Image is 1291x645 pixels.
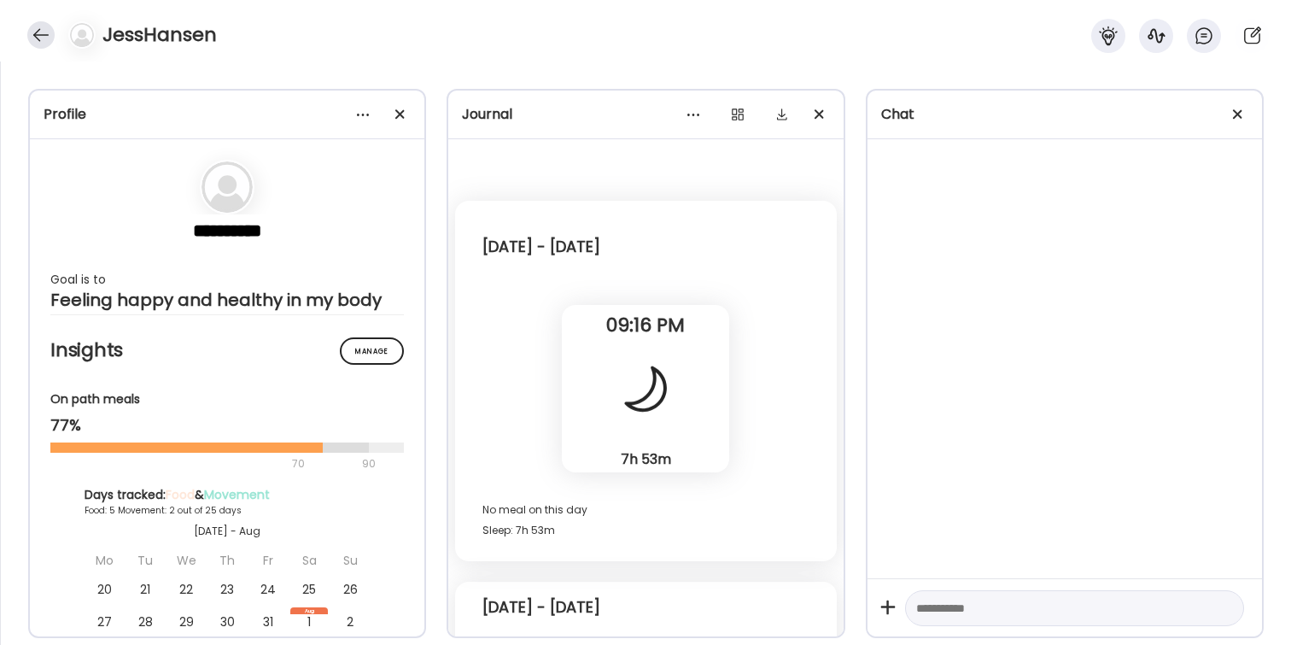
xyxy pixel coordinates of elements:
div: Days tracked: & [85,486,370,504]
div: 2 [331,607,369,636]
span: Food [166,486,195,503]
div: 70 [50,454,357,474]
div: Aug [290,607,328,614]
div: 28 [126,607,164,636]
div: 20 [85,575,123,604]
div: Tu [126,546,164,575]
div: Chat [881,104,1248,125]
div: 77% [50,415,404,436]
div: Journal [462,104,829,125]
div: 30 [208,607,246,636]
div: Fr [249,546,287,575]
div: 90 [360,454,377,474]
div: Su [331,546,369,575]
div: Feeling happy and healthy in my body [50,290,404,310]
div: 21 [126,575,164,604]
h2: Insights [50,337,404,363]
div: 26 [331,575,369,604]
div: 7h 53m [569,450,722,468]
div: 31 [249,607,287,636]
div: Food: 5 Movement: 2 out of 25 days [85,504,370,517]
div: Mo [85,546,123,575]
div: 22 [167,575,205,604]
div: 1 [290,607,328,636]
div: [DATE] - [DATE] [482,597,600,618]
div: Goal is to [50,269,404,290]
div: We [167,546,205,575]
span: 09:16 PM [562,318,729,333]
div: No meal on this day Sleep: 7h 53m [482,500,809,541]
div: On path meals [50,390,404,408]
div: 25 [290,575,328,604]
img: bg-avatar-default.svg [202,161,253,213]
div: Manage [340,337,404,365]
div: Th [208,546,246,575]
div: Profile [44,104,411,125]
div: 24 [249,575,287,604]
h4: JessHansen [102,21,217,49]
div: 29 [167,607,205,636]
div: [DATE] - [DATE] [482,237,600,257]
div: Sa [290,546,328,575]
span: Movement [204,486,270,503]
div: [DATE] - Aug [85,524,370,539]
img: bg-avatar-default.svg [70,23,94,47]
div: 23 [208,575,246,604]
div: 27 [85,607,123,636]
